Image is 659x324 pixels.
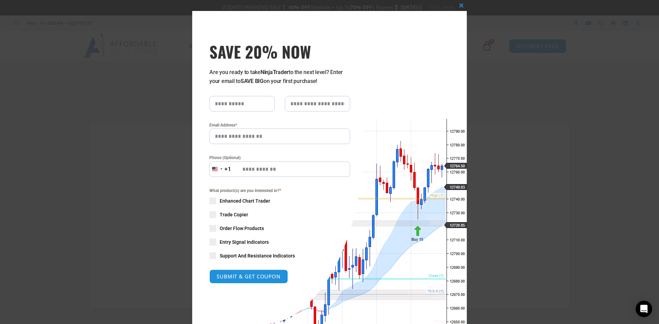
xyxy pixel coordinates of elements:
button: SUBMIT & GET COUPON [209,269,288,284]
p: Are you ready to take to the next level? Enter your email to on your first purchase! [209,68,350,86]
div: Open Intercom Messenger [636,301,652,317]
strong: NinjaTrader [261,69,289,75]
span: SAVE 20% NOW [209,42,350,61]
span: Order Flow Products [220,225,264,232]
span: Enhanced Chart Trader [220,197,270,204]
label: Entry Signal Indicators [209,239,350,245]
div: +1 [224,165,231,174]
label: Support And Resistance Indicators [209,252,350,259]
span: Support And Resistance Indicators [220,252,295,259]
span: Entry Signal Indicators [220,239,269,245]
button: Selected country [209,161,231,177]
span: What product(s) are you interested in? [209,187,350,194]
label: Order Flow Products [209,225,350,232]
label: Trade Copier [209,211,350,218]
label: Enhanced Chart Trader [209,197,350,204]
label: Email Address [209,122,350,129]
label: Phone (Optional) [209,154,350,161]
span: Trade Copier [220,211,248,218]
strong: SAVE BIG [241,78,264,84]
